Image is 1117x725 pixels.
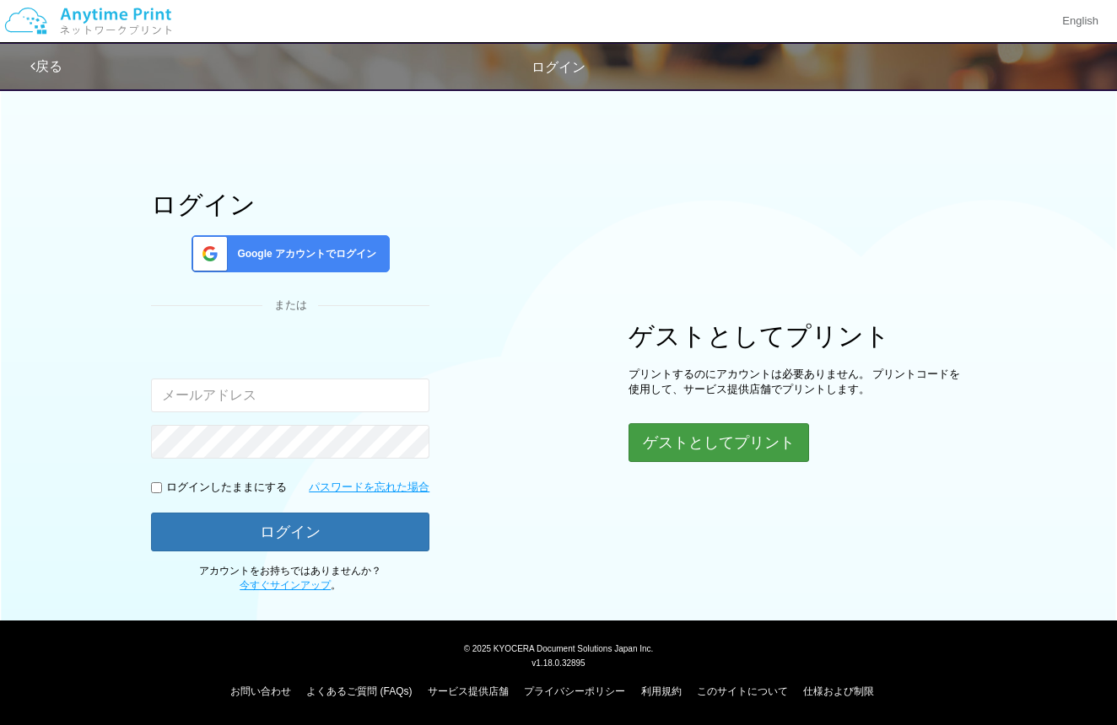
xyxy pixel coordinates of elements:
[803,685,874,697] a: 仕様および制限
[697,685,788,697] a: このサイトについて
[151,564,429,593] p: アカウントをお持ちではありませんか？
[240,579,341,591] span: 。
[240,579,331,591] a: 今すぐサインアップ
[151,298,429,314] div: または
[306,685,412,697] a: よくあるご質問 (FAQs)
[629,322,966,350] h1: ゲストとしてプリント
[428,685,509,697] a: サービス提供店舗
[230,247,376,261] span: Google アカウントでログイン
[151,379,429,412] input: メールアドレス
[30,59,62,73] a: 戻る
[166,480,287,496] p: ログインしたままにする
[532,60,585,74] span: ログイン
[629,423,809,462] button: ゲストとしてプリント
[629,367,966,398] p: プリントするのにアカウントは必要ありません。 プリントコードを使用して、サービス提供店舗でプリントします。
[524,685,625,697] a: プライバシーポリシー
[151,191,429,218] h1: ログイン
[151,513,429,551] button: ログイン
[309,480,429,496] a: パスワードを忘れた場合
[464,642,654,653] span: © 2025 KYOCERA Document Solutions Japan Inc.
[230,685,291,697] a: お問い合わせ
[532,658,585,668] span: v1.18.0.32895
[641,685,682,697] a: 利用規約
